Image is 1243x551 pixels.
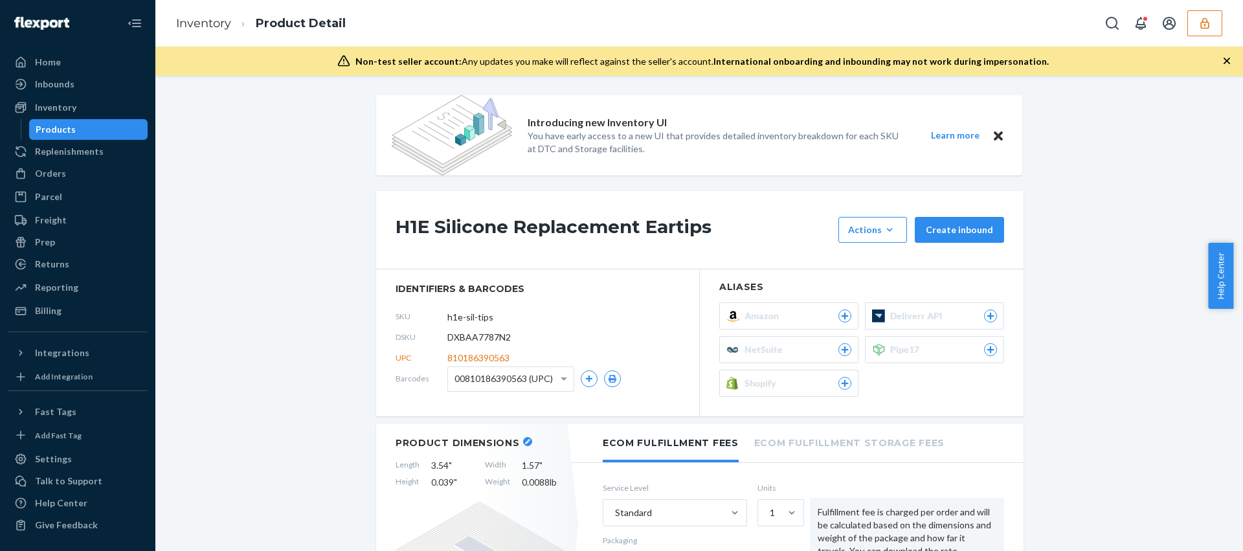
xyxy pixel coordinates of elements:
[8,141,148,162] a: Replenishments
[122,10,148,36] button: Close Navigation
[838,217,907,243] button: Actions
[8,471,148,491] button: Talk to Support
[745,309,784,322] span: Amazon
[166,5,356,43] ol: breadcrumbs
[35,281,78,294] div: Reporting
[603,535,800,546] p: Packaging
[396,437,520,449] h2: Product Dimensions
[36,123,76,136] div: Products
[1128,10,1154,36] button: Open notifications
[865,302,1004,330] button: Deliverr API
[35,430,82,441] div: Add Fast Tag
[8,427,148,444] a: Add Fast Tag
[35,236,55,249] div: Prep
[719,282,1004,292] h2: Aliases
[923,128,987,144] button: Learn more
[447,352,510,365] span: 810186390563
[35,214,67,227] div: Freight
[1159,512,1230,545] iframe: Opens a widget where you can chat to one of our agents
[8,515,148,535] button: Give Feedback
[8,300,148,321] a: Billing
[539,460,543,471] span: "
[35,56,61,69] div: Home
[355,56,462,67] span: Non-test seller account:
[35,78,74,91] div: Inbounds
[8,52,148,73] a: Home
[522,459,564,472] span: 1.57
[8,97,148,118] a: Inventory
[745,343,788,356] span: NetSuite
[29,119,148,140] a: Products
[176,16,231,30] a: Inventory
[8,254,148,275] a: Returns
[35,405,76,418] div: Fast Tags
[8,163,148,184] a: Orders
[447,331,511,344] span: DXBAA7787N2
[396,476,420,489] span: Height
[35,497,87,510] div: Help Center
[431,459,473,472] span: 3.54
[8,493,148,513] a: Help Center
[719,302,858,330] button: Amazon
[396,332,447,343] span: DSKU
[8,401,148,422] button: Fast Tags
[8,277,148,298] a: Reporting
[8,186,148,207] a: Parcel
[848,223,897,236] div: Actions
[35,258,69,271] div: Returns
[454,477,457,488] span: "
[35,167,66,180] div: Orders
[8,368,148,385] a: Add Integration
[522,476,564,489] span: 0.0088 lb
[865,336,1004,363] button: Pipe17
[890,309,947,322] span: Deliverr API
[35,371,93,382] div: Add Integration
[35,519,98,532] div: Give Feedback
[485,459,510,472] span: Width
[8,74,148,95] a: Inbounds
[35,346,89,359] div: Integrations
[757,482,800,493] label: Units
[14,17,69,30] img: Flexport logo
[719,336,858,363] button: NetSuite
[35,101,76,114] div: Inventory
[719,370,858,397] button: Shopify
[256,16,346,30] a: Product Detail
[603,424,739,462] li: Ecom Fulfillment Fees
[770,506,775,519] div: 1
[8,232,148,253] a: Prep
[35,453,72,466] div: Settings
[890,343,924,356] span: Pipe17
[355,55,1049,68] div: Any updates you make will reflect against the seller's account.
[768,506,770,519] input: 1
[1099,10,1125,36] button: Open Search Box
[396,217,832,243] h1: H1E Silicone Replacement Eartips
[35,190,62,203] div: Parcel
[396,459,420,472] span: Length
[392,95,512,175] img: new-reports-banner-icon.82668bd98b6a51aee86340f2a7b77ae3.png
[8,449,148,469] a: Settings
[396,282,680,295] span: identifiers & barcodes
[8,210,148,231] a: Freight
[990,128,1007,144] button: Close
[449,460,452,471] span: "
[1208,243,1233,309] button: Help Center
[431,476,473,489] span: 0.039
[396,373,447,384] span: Barcodes
[1156,10,1182,36] button: Open account menu
[35,145,104,158] div: Replenishments
[396,311,447,322] span: SKU
[454,368,553,390] span: 00810186390563 (UPC)
[915,217,1004,243] button: Create inbound
[8,343,148,363] button: Integrations
[35,304,62,317] div: Billing
[754,424,945,460] li: Ecom Fulfillment Storage Fees
[396,352,447,363] span: UPC
[485,476,510,489] span: Weight
[615,506,652,519] div: Standard
[745,377,781,390] span: Shopify
[603,482,747,493] label: Service Level
[35,475,102,488] div: Talk to Support
[528,129,907,155] p: You have early access to a new UI that provides detailed inventory breakdown for each SKU at DTC ...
